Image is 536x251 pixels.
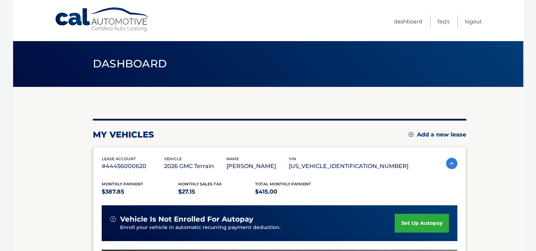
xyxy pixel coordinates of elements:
a: Logout [465,16,482,27]
img: accordion-active.svg [446,158,457,169]
span: Total Monthly Payment [255,182,311,186]
p: $27.15 [178,187,255,197]
p: [PERSON_NAME] [226,161,289,171]
a: FAQ's [438,16,450,27]
a: set up autopay [395,214,448,233]
h2: my vehicles [93,129,154,140]
p: 2026 GMC Terrain [164,161,226,171]
a: Dashboard [394,16,422,27]
span: Monthly sales Tax [178,182,222,186]
p: [US_VEHICLE_IDENTIFICATION_NUMBER] [289,161,408,171]
p: $415.00 [255,187,332,197]
span: lease account [102,156,136,161]
span: Dashboard [93,57,167,70]
img: add.svg [408,132,413,137]
p: #44456000620 [102,161,164,171]
p: $387.85 [102,187,179,197]
a: Add a new lease [408,131,466,138]
span: vehicle [164,156,182,161]
span: Monthly Payment [102,182,143,186]
span: vehicle is not enrolled for autopay [120,215,253,224]
span: vin [289,156,296,161]
p: Enroll your vehicle in automatic recurring payment deduction. [120,224,395,232]
span: name [226,156,239,161]
img: alert-white.svg [110,216,116,222]
a: Cal Automotive [55,7,150,32]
